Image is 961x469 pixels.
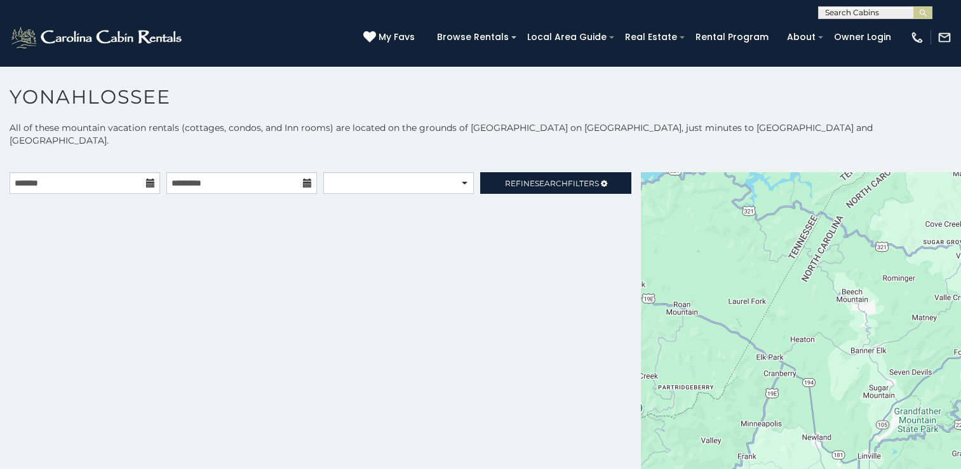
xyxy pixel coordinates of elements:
[781,27,822,47] a: About
[828,27,897,47] a: Owner Login
[910,31,924,44] img: phone-regular-white.png
[480,172,631,194] a: RefineSearchFilters
[505,179,599,188] span: Refine Filters
[521,27,613,47] a: Local Area Guide
[10,25,185,50] img: White-1-2.png
[379,31,415,44] span: My Favs
[689,27,775,47] a: Rental Program
[619,27,683,47] a: Real Estate
[431,27,515,47] a: Browse Rentals
[937,31,951,44] img: mail-regular-white.png
[363,31,418,44] a: My Favs
[535,179,568,188] span: Search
